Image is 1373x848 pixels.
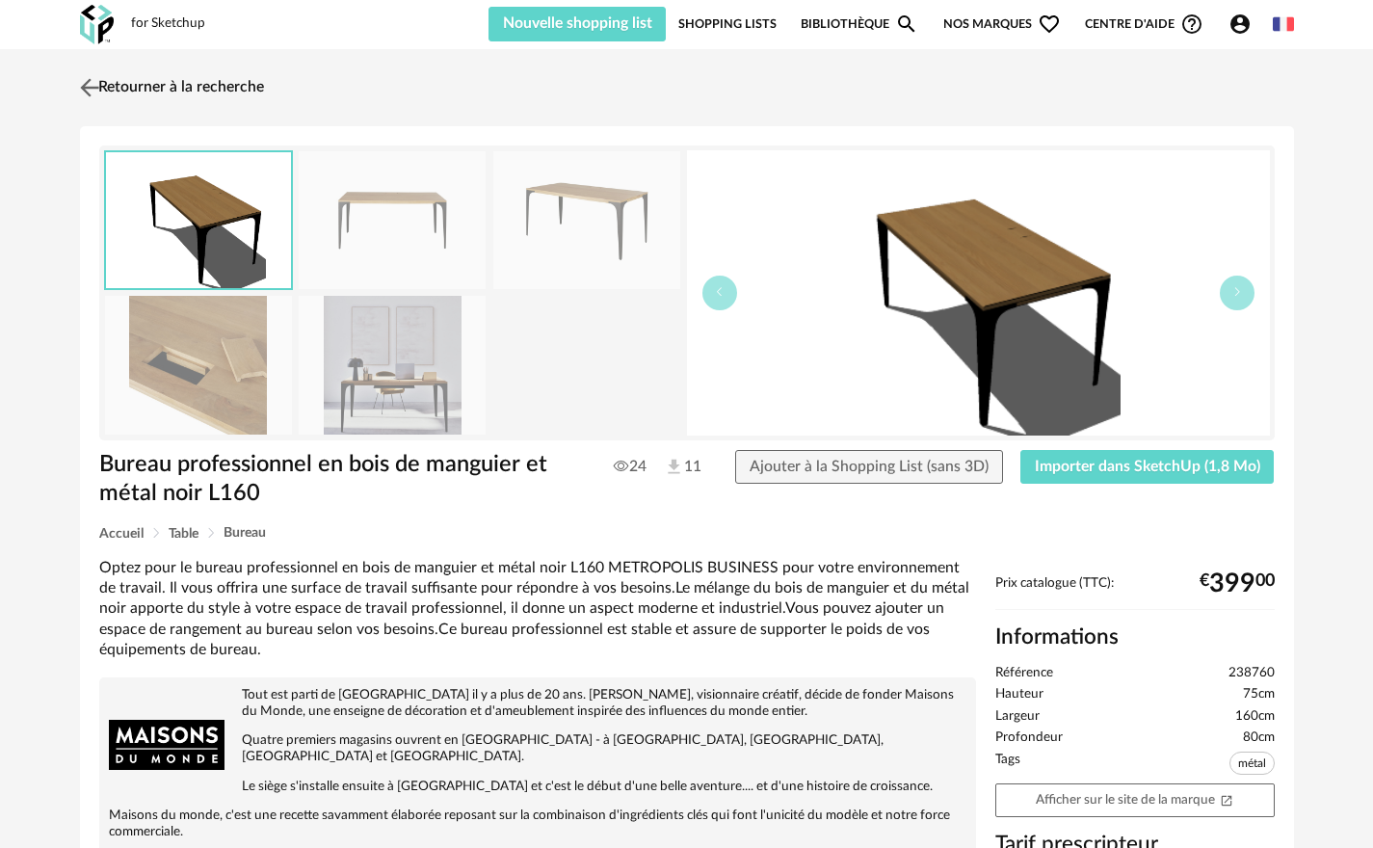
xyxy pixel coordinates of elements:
[895,13,918,36] span: Magnify icon
[995,623,1275,651] h2: Informations
[1038,13,1061,36] span: Heart Outline icon
[169,527,198,541] span: Table
[678,7,777,41] a: Shopping Lists
[664,457,684,477] img: Téléchargements
[1085,13,1203,36] span: Centre d'aideHelp Circle Outline icon
[99,450,578,509] h1: Bureau professionnel en bois de manguier et métal noir L160
[1228,665,1275,682] span: 238760
[109,687,966,720] p: Tout est parti de [GEOGRAPHIC_DATA] il y a plus de 20 ans. [PERSON_NAME], visionnaire créatif, dé...
[614,457,647,476] span: 24
[1035,459,1260,474] span: Importer dans SketchUp (1,8 Mo)
[105,296,292,434] img: bureau-professionnel-en-bois-de-manguier-et-metal-noir-l160-1000-12-17-238760_3.jpg
[750,459,989,474] span: Ajouter à la Shopping List (sans 3D)
[664,457,700,478] span: 11
[1220,792,1233,806] span: Open In New icon
[735,450,1003,485] button: Ajouter à la Shopping List (sans 3D)
[1228,13,1252,36] span: Account Circle icon
[488,7,667,41] button: Nouvelle shopping list
[995,752,1020,780] span: Tags
[995,783,1275,817] a: Afficher sur le site de la marqueOpen In New icon
[131,15,205,33] div: for Sketchup
[1200,576,1275,592] div: € 00
[1243,686,1275,703] span: 75cm
[801,7,918,41] a: BibliothèqueMagnify icon
[995,686,1043,703] span: Hauteur
[1228,13,1260,36] span: Account Circle icon
[109,687,224,803] img: brand logo
[1243,729,1275,747] span: 80cm
[299,151,486,289] img: bureau-professionnel-en-bois-de-manguier-et-metal-noir-l160-1000-12-17-238760_1.jpg
[224,526,266,540] span: Bureau
[1209,576,1255,592] span: 399
[106,152,291,288] img: thumbnail.png
[299,296,486,434] img: bureau-professionnel-en-bois-de-manguier-et-metal-noir-l160-1000-12-17-238760_8.jpg
[995,708,1040,726] span: Largeur
[995,665,1053,682] span: Référence
[687,150,1270,436] img: thumbnail.png
[80,5,114,44] img: OXP
[995,729,1063,747] span: Profondeur
[75,73,103,101] img: svg+xml;base64,PHN2ZyB3aWR0aD0iMjQiIGhlaWdodD0iMjQiIHZpZXdCb3g9IjAgMCAyNCAyNCIgZmlsbD0ibm9uZSIgeG...
[493,151,680,289] img: bureau-professionnel-en-bois-de-manguier-et-metal-noir-l160-1000-12-17-238760_2.jpg
[75,66,264,109] a: Retourner à la recherche
[1273,13,1294,35] img: fr
[1235,708,1275,726] span: 160cm
[99,526,1275,541] div: Breadcrumb
[109,732,966,765] p: Quatre premiers magasins ouvrent en [GEOGRAPHIC_DATA] - à [GEOGRAPHIC_DATA], [GEOGRAPHIC_DATA], [...
[99,558,976,660] div: Optez pour le bureau professionnel en bois de manguier et métal noir L160 METROPOLIS BUSINESS pou...
[995,575,1275,611] div: Prix catalogue (TTC):
[109,779,966,795] p: Le siège s'installe ensuite à [GEOGRAPHIC_DATA] et c'est le début d'une belle aventure.... et d'u...
[99,527,144,541] span: Accueil
[1020,450,1275,485] button: Importer dans SketchUp (1,8 Mo)
[1180,13,1203,36] span: Help Circle Outline icon
[1229,752,1275,775] span: métal
[943,7,1061,41] span: Nos marques
[503,15,652,31] span: Nouvelle shopping list
[109,808,966,840] p: Maisons du monde, c'est une recette savamment élaborée reposant sur la combinaison d'ingrédients ...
